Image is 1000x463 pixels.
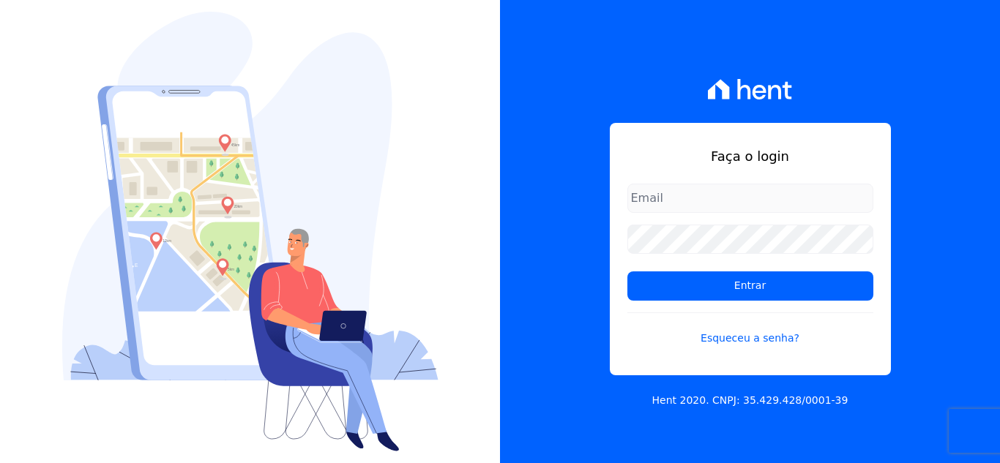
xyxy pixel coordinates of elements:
input: Entrar [627,271,873,301]
h1: Faça o login [627,146,873,166]
input: Email [627,184,873,213]
img: Login [62,12,439,451]
a: Esqueceu a senha? [627,312,873,346]
p: Hent 2020. CNPJ: 35.429.428/0001-39 [652,393,848,408]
